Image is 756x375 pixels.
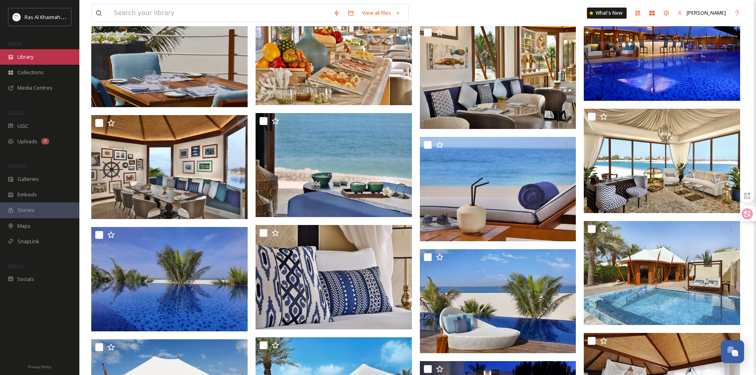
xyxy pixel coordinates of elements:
[358,5,404,21] a: View all files
[17,206,35,214] span: Stories
[17,69,44,76] span: Collections
[110,4,329,22] input: Search your library
[17,53,33,61] span: Library
[584,221,740,325] img: The Ritz-Carlton, Ras Al Khaimah, Al Hamra Beach.jpg
[17,238,39,245] span: SnapLink
[420,25,576,129] img: The Ritz-Carlton, Ras Al Khaimah, Al Hamra Beach.tif
[17,191,37,198] span: Embeds
[8,263,24,269] span: SOCIALS
[420,137,576,241] img: The Ritz-Carlton, Ras Al Khaimah, Al Hamra Beach.tif
[721,340,744,363] button: Open Chat
[25,13,137,21] span: Ras Al Khaimah Tourism Development Authority
[28,362,51,371] a: Privacy Policy
[8,110,25,116] span: COLLECT
[256,113,412,217] img: The Ritz-Carlton, Ras Al Khaimah, Al Hamra Beach.tif
[17,138,37,145] span: Uploads
[256,1,412,105] img: The Ritz-Carlton, Ras Al Khaimah, Al Hamra Beach.tif
[687,9,726,16] span: [PERSON_NAME]
[17,122,28,130] span: UGC
[17,222,31,230] span: Maps
[91,3,248,107] img: The Ritz-Carlton, Ras Al Khaimah, Al Hamra Beach.tif
[673,5,730,21] a: [PERSON_NAME]
[13,13,21,21] img: Logo_RAKTDA_RGB-01.png
[17,84,52,92] span: Media Centres
[587,8,627,19] a: What's New
[584,109,740,213] img: The Ritz-Carlton, Ras Al Khaimah, Al Hamra Beach.tif
[17,175,39,183] span: Galleries
[28,364,51,369] span: Privacy Policy
[91,227,248,331] img: The Ritz-Carlton, Ras Al Khaimah, Al Hamra Beach.tif
[17,275,34,283] span: Socials
[256,225,412,329] img: The Ritz-Carlton, Ras Al Khaimah, Al Hamra Beach.jpg
[8,163,26,169] span: WIDGETS
[91,115,248,219] img: The Ritz-Carlton, Ras Al Khaimah, Al Hamra Beach.tif
[41,138,49,144] div: 8
[420,249,576,354] img: The Ritz-Carlton, Ras Al Khaimah, Al Hamra Beach.tif
[8,41,22,47] span: MEDIA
